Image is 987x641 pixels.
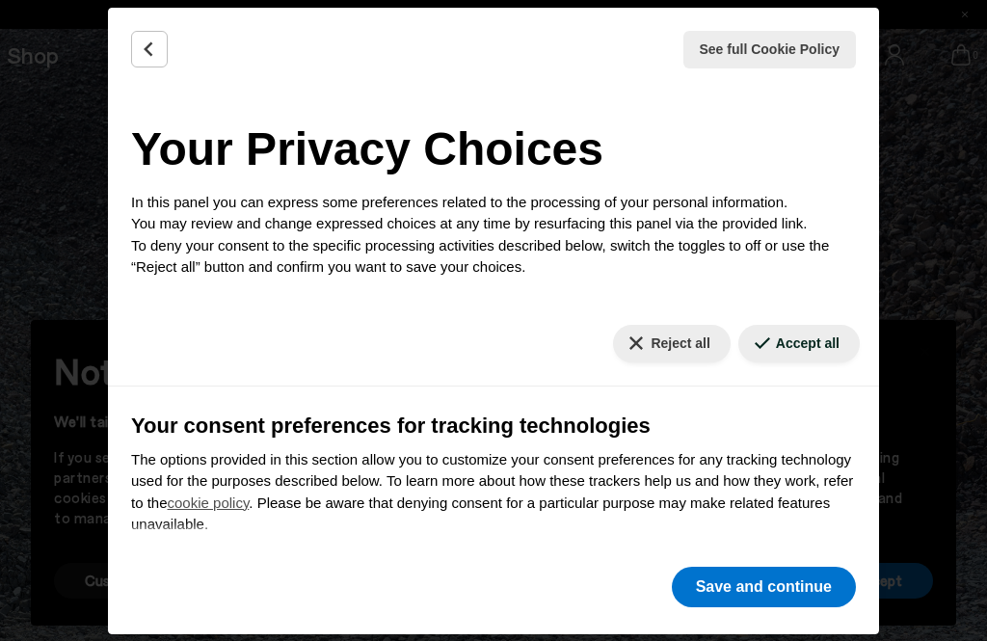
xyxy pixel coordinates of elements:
[672,567,856,607] button: Save and continue
[683,31,857,68] button: See full Cookie Policy
[131,31,168,67] button: Back
[131,449,856,536] p: The options provided in this section allow you to customize your consent preferences for any trac...
[131,192,856,279] p: In this panel you can express some preferences related to the processing of your personal informa...
[613,325,730,362] button: Reject all
[700,40,840,60] span: See full Cookie Policy
[131,410,856,441] h3: Your consent preferences for tracking technologies
[168,494,250,511] a: cookie policy - link opens in a new tab
[738,325,860,362] button: Accept all
[131,115,856,184] h2: Your Privacy Choices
